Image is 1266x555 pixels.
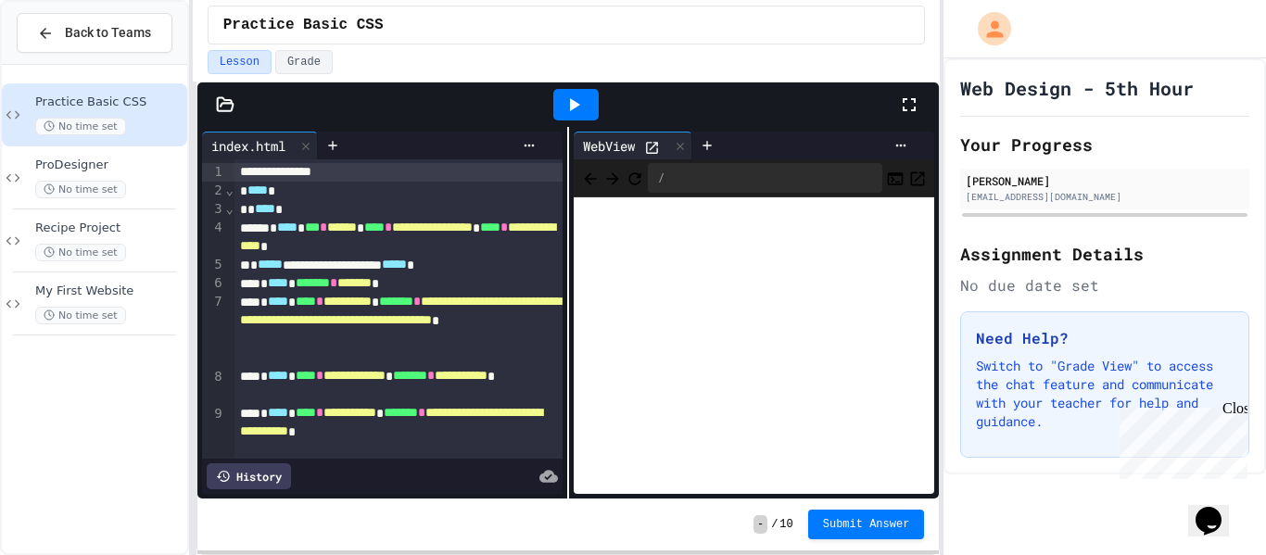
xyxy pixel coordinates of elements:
[35,158,184,173] span: ProDesigner
[202,132,318,159] div: index.html
[223,14,384,36] span: Practice Basic CSS
[202,200,225,219] div: 3
[976,327,1234,349] h3: Need Help?
[202,256,225,274] div: 5
[1188,481,1247,536] iframe: chat widget
[753,515,767,534] span: -
[808,510,925,539] button: Submit Answer
[35,307,126,324] span: No time set
[958,7,1016,50] div: My Account
[35,244,126,261] span: No time set
[202,182,225,200] div: 2
[626,167,644,189] button: Refresh
[35,95,184,110] span: Practice Basic CSS
[275,50,333,74] button: Grade
[966,190,1244,204] div: [EMAIL_ADDRESS][DOMAIN_NAME]
[966,172,1244,189] div: [PERSON_NAME]
[17,13,172,53] button: Back to Teams
[202,136,295,156] div: index.html
[574,197,934,495] iframe: Web Preview
[202,219,225,256] div: 4
[823,517,910,532] span: Submit Answer
[202,293,225,367] div: 7
[7,7,128,118] div: Chat with us now!Close
[574,132,692,159] div: WebView
[35,284,184,299] span: My First Website
[574,136,644,156] div: WebView
[35,181,126,198] span: No time set
[202,163,225,182] div: 1
[65,23,151,43] span: Back to Teams
[202,405,225,460] div: 9
[208,50,272,74] button: Lesson
[779,517,792,532] span: 10
[976,357,1234,431] p: Switch to "Grade View" to access the chat feature and communicate with your teacher for help and ...
[1112,400,1247,479] iframe: chat widget
[771,517,778,532] span: /
[960,274,1249,296] div: No due date set
[960,241,1249,267] h2: Assignment Details
[581,166,600,189] span: Back
[225,201,234,216] span: Fold line
[603,166,622,189] span: Forward
[35,221,184,236] span: Recipe Project
[908,167,927,189] button: Open in new tab
[960,132,1249,158] h2: Your Progress
[202,368,225,405] div: 8
[225,183,234,197] span: Fold line
[648,163,882,193] div: /
[35,118,126,135] span: No time set
[886,167,905,189] button: Console
[202,274,225,293] div: 6
[207,463,291,489] div: History
[960,75,1194,101] h1: Web Design - 5th Hour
